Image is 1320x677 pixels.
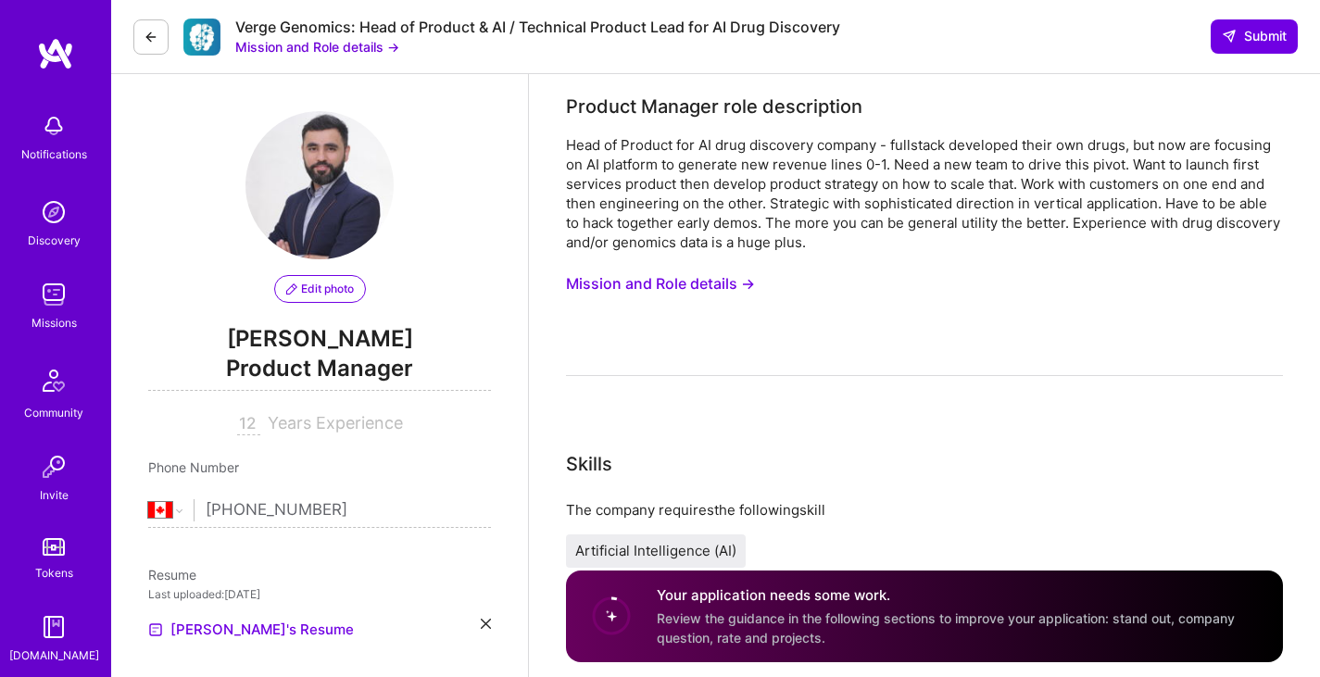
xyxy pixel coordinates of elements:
[245,111,394,259] img: User Avatar
[286,283,297,295] i: icon PencilPurple
[566,93,862,120] div: Product Manager role description
[481,619,491,629] i: icon Close
[31,358,76,403] img: Community
[657,610,1235,646] span: Review the guidance in the following sections to improve your application: stand out, company que...
[1222,29,1237,44] i: icon SendLight
[1222,27,1287,45] span: Submit
[148,622,163,637] img: Resume
[43,538,65,556] img: tokens
[28,231,81,250] div: Discovery
[35,608,72,646] img: guide book
[40,485,69,505] div: Invite
[237,413,260,435] input: XX
[148,325,491,353] span: [PERSON_NAME]
[148,619,354,641] a: [PERSON_NAME]'s Resume
[35,194,72,231] img: discovery
[35,107,72,144] img: bell
[9,646,99,665] div: [DOMAIN_NAME]
[566,267,755,301] button: Mission and Role details →
[35,276,72,313] img: teamwork
[1211,19,1298,53] button: Submit
[35,448,72,485] img: Invite
[183,19,220,56] img: Company Logo
[148,584,491,604] div: Last uploaded: [DATE]
[235,18,840,37] div: Verge Genomics: Head of Product & AI / Technical Product Lead for AI Drug Discovery
[148,353,491,391] span: Product Manager
[566,135,1283,252] div: Head of Product for AI drug discovery company - fullstack developed their own drugs, but now are ...
[575,542,736,559] span: Artificial Intelligence (AI)
[37,37,74,70] img: logo
[21,144,87,164] div: Notifications
[31,313,77,332] div: Missions
[566,450,612,478] div: Skills
[286,281,354,297] span: Edit photo
[148,567,196,583] span: Resume
[235,37,399,56] button: Mission and Role details →
[268,413,403,433] span: Years Experience
[144,30,158,44] i: icon LeftArrowDark
[274,275,366,303] button: Edit photo
[566,500,1283,520] div: The company requires the following skill
[24,403,83,422] div: Community
[148,459,239,475] span: Phone Number
[35,563,73,583] div: Tokens
[657,585,1261,605] h4: Your application needs some work.
[206,483,491,537] input: +1 (000) 000-0000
